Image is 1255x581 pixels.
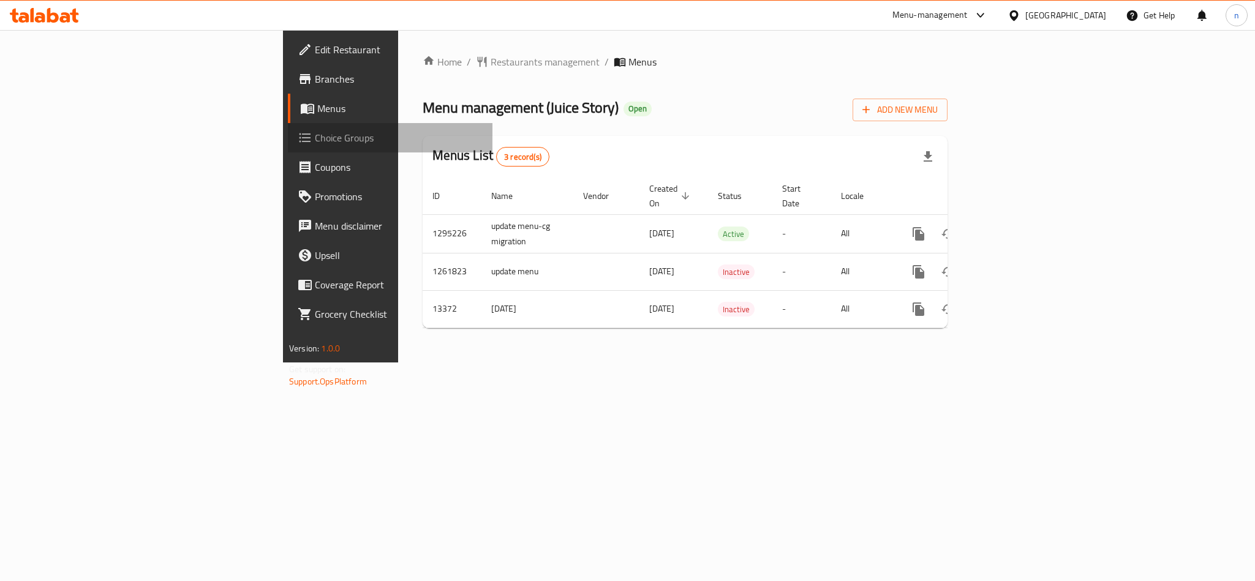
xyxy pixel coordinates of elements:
button: more [904,294,933,324]
span: Choice Groups [315,130,483,145]
span: Version: [289,340,319,356]
td: update menu-cg migration [481,214,573,253]
nav: breadcrumb [423,54,948,69]
td: All [831,253,894,290]
span: Get support on: [289,361,345,377]
button: Add New Menu [853,99,948,121]
a: Coverage Report [288,270,492,299]
span: Menu management ( Juice Story ) [423,94,619,121]
a: Branches [288,64,492,94]
table: enhanced table [423,178,1031,328]
div: [GEOGRAPHIC_DATA] [1025,9,1106,22]
a: Menu disclaimer [288,211,492,241]
span: Status [718,189,758,203]
td: - [772,253,831,290]
span: Promotions [315,189,483,204]
span: Coverage Report [315,277,483,292]
td: All [831,290,894,328]
span: Inactive [718,265,755,279]
a: Upsell [288,241,492,270]
li: / [605,54,609,69]
span: ID [432,189,456,203]
span: Menu disclaimer [315,219,483,233]
td: - [772,214,831,253]
span: Inactive [718,302,755,317]
div: Menu-management [892,8,968,23]
a: Support.OpsPlatform [289,373,367,389]
div: Inactive [718,302,755,317]
span: Locale [841,189,880,203]
span: n [1234,9,1239,22]
a: Coupons [288,152,492,182]
span: Start Date [782,181,816,211]
span: Vendor [583,189,625,203]
button: more [904,257,933,287]
div: Export file [913,142,943,171]
a: Grocery Checklist [288,299,492,329]
span: [DATE] [649,301,674,317]
td: - [772,290,831,328]
td: update menu [481,253,573,290]
span: Grocery Checklist [315,307,483,321]
span: 1.0.0 [321,340,340,356]
span: Add New Menu [862,102,938,118]
span: Open [624,103,652,114]
span: Menus [317,101,483,116]
span: Created On [649,181,693,211]
span: Upsell [315,248,483,263]
th: Actions [894,178,1031,215]
span: Edit Restaurant [315,42,483,57]
button: more [904,219,933,249]
span: Menus [628,54,657,69]
button: Change Status [933,219,963,249]
td: [DATE] [481,290,573,328]
a: Promotions [288,182,492,211]
td: All [831,214,894,253]
div: Total records count [496,147,549,167]
span: 3 record(s) [497,151,549,163]
span: Branches [315,72,483,86]
a: Edit Restaurant [288,35,492,64]
a: Restaurants management [476,54,600,69]
button: Change Status [933,294,963,324]
span: Restaurants management [491,54,600,69]
span: Active [718,227,749,241]
span: Name [491,189,529,203]
span: [DATE] [649,225,674,241]
div: Open [624,102,652,116]
span: Coupons [315,160,483,174]
span: [DATE] [649,263,674,279]
h2: Menus List [432,146,549,167]
a: Choice Groups [288,123,492,152]
a: Menus [288,94,492,123]
button: Change Status [933,257,963,287]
